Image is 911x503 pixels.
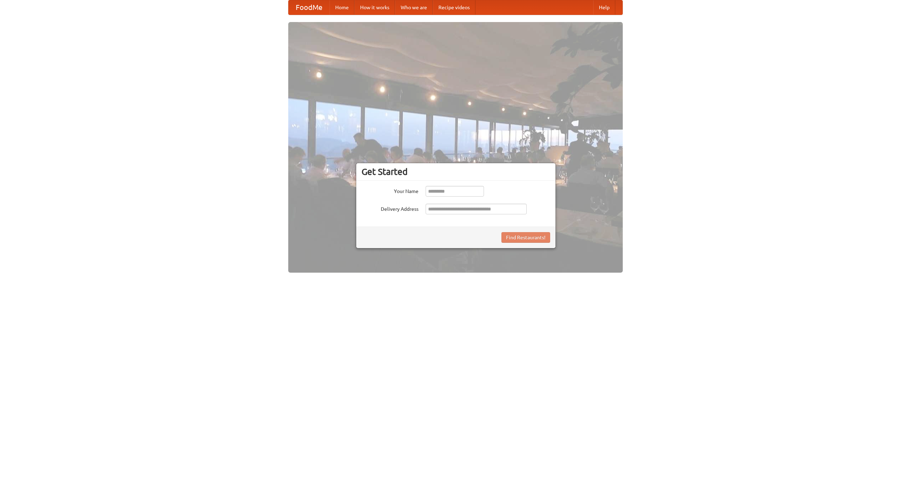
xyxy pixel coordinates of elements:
a: FoodMe [289,0,330,15]
button: Find Restaurants! [501,232,550,243]
a: Recipe videos [433,0,475,15]
label: Your Name [362,186,418,195]
h3: Get Started [362,166,550,177]
a: Who we are [395,0,433,15]
a: How it works [354,0,395,15]
label: Delivery Address [362,204,418,213]
a: Home [330,0,354,15]
a: Help [593,0,615,15]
